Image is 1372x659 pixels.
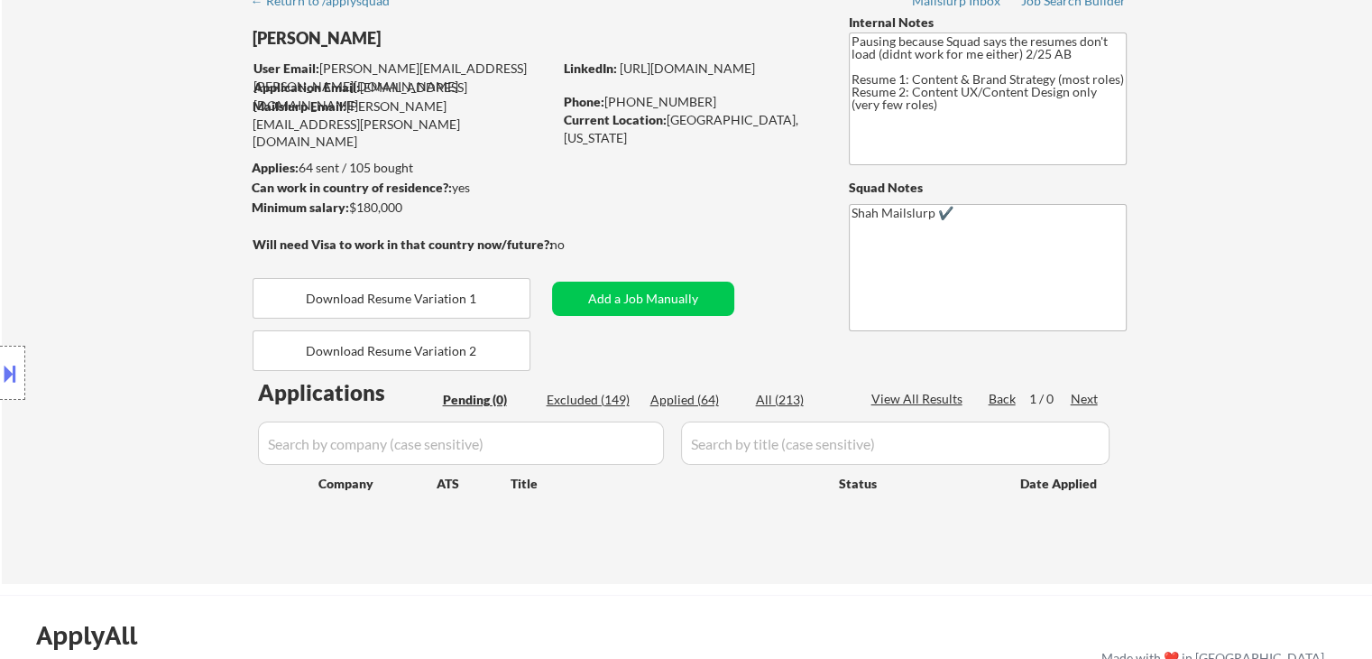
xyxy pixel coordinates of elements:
[437,475,511,493] div: ATS
[252,179,547,197] div: yes
[253,60,552,95] div: [PERSON_NAME][EMAIL_ADDRESS][PERSON_NAME][DOMAIN_NAME]
[253,79,552,114] div: [EMAIL_ADDRESS][DOMAIN_NAME]
[681,422,1110,465] input: Search by title (case sensitive)
[849,14,1127,32] div: Internal Notes
[620,60,755,76] a: [URL][DOMAIN_NAME]
[1020,475,1100,493] div: Date Applied
[849,179,1127,197] div: Squad Notes
[253,27,623,50] div: [PERSON_NAME]
[252,180,452,195] strong: Can work in country of residence?:
[564,60,617,76] strong: LinkedIn:
[547,391,637,409] div: Excluded (149)
[318,475,437,493] div: Company
[511,475,822,493] div: Title
[36,620,158,651] div: ApplyAll
[1029,390,1071,408] div: 1 / 0
[871,390,968,408] div: View All Results
[564,111,819,146] div: [GEOGRAPHIC_DATA], [US_STATE]
[564,94,604,109] strong: Phone:
[253,60,319,76] strong: User Email:
[252,199,552,217] div: $180,000
[550,236,602,254] div: no
[564,93,819,111] div: [PHONE_NUMBER]
[552,282,734,316] button: Add a Job Manually
[756,391,846,409] div: All (213)
[253,278,530,319] button: Download Resume Variation 1
[839,467,994,499] div: Status
[989,390,1017,408] div: Back
[650,391,741,409] div: Applied (64)
[258,382,437,404] div: Applications
[253,237,553,252] strong: Will need Visa to work in that country now/future?:
[252,159,552,177] div: 64 sent / 105 bought
[253,79,360,95] strong: Application Email:
[253,97,552,151] div: [PERSON_NAME][EMAIL_ADDRESS][PERSON_NAME][DOMAIN_NAME]
[258,422,664,465] input: Search by company (case sensitive)
[253,330,530,371] button: Download Resume Variation 2
[1071,390,1100,408] div: Next
[443,391,533,409] div: Pending (0)
[253,98,346,114] strong: Mailslurp Email:
[564,112,667,127] strong: Current Location:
